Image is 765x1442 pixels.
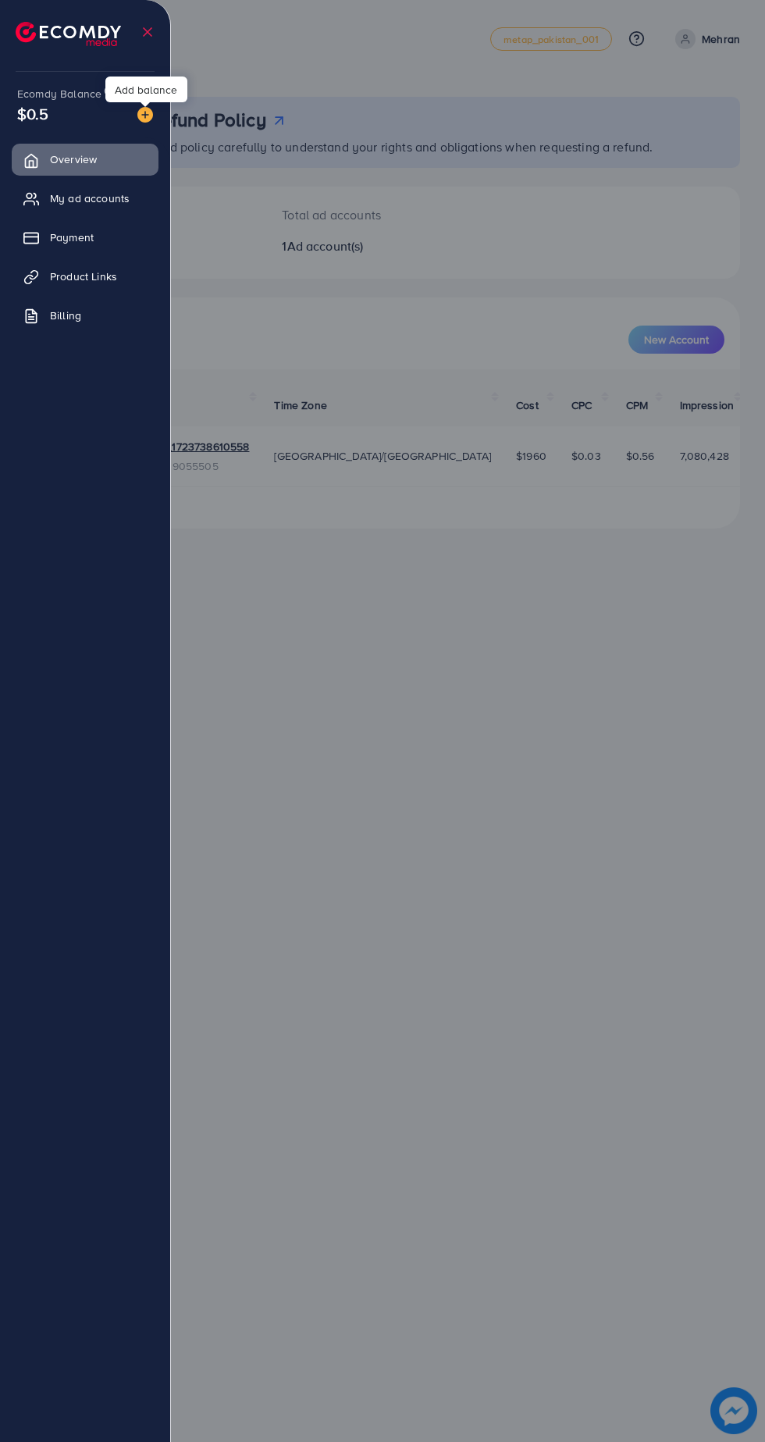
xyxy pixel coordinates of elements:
span: Billing [50,308,81,323]
img: image [137,107,153,123]
span: $0.5 [17,102,49,125]
a: Overview [12,144,158,175]
span: My ad accounts [50,190,130,206]
span: Overview [50,151,97,167]
a: Product Links [12,261,158,292]
a: Billing [12,300,158,331]
span: Product Links [50,269,117,284]
a: My ad accounts [12,183,158,214]
span: Payment [50,230,94,245]
div: Add balance [105,77,187,102]
span: Ecomdy Balance [17,86,101,101]
img: logo [16,22,121,46]
a: Payment [12,222,158,253]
